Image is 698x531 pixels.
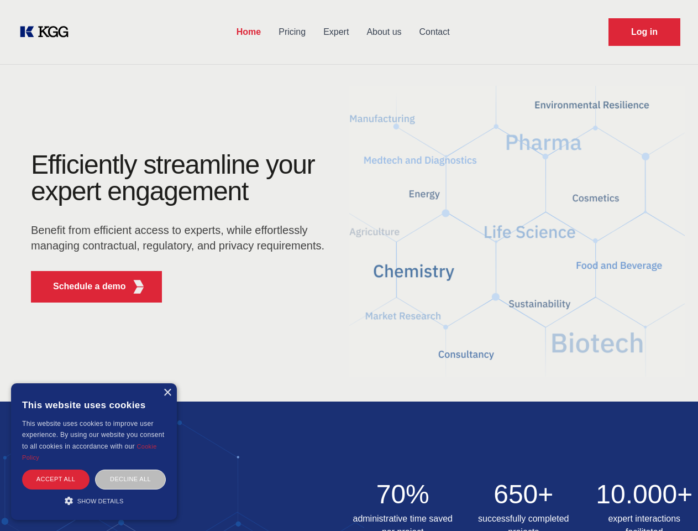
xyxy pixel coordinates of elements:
a: About us [358,18,410,46]
iframe: Chat Widget [643,478,698,531]
a: Request Demo [608,18,680,46]
a: Pricing [270,18,314,46]
div: Show details [22,495,166,506]
p: Benefit from efficient access to experts, while effortlessly managing contractual, regulatory, an... [31,222,332,253]
h2: 70% [349,481,457,508]
div: Decline all [95,470,166,489]
div: Close [163,389,171,397]
h2: 650+ [470,481,578,508]
a: Contact [411,18,459,46]
span: Show details [77,498,124,504]
h1: Efficiently streamline your expert engagement [31,152,332,205]
img: KGG Fifth Element RED [349,72,685,391]
div: This website uses cookies [22,392,166,418]
span: This website uses cookies to improve user experience. By using our website you consent to all coo... [22,420,164,450]
div: Accept all [22,470,90,489]
a: Cookie Policy [22,443,157,461]
img: KGG Fifth Element RED [132,280,145,294]
a: Home [228,18,270,46]
button: Schedule a demoKGG Fifth Element RED [31,271,162,303]
a: KOL Knowledge Platform: Talk to Key External Experts (KEE) [18,23,77,41]
a: Expert [314,18,358,46]
p: Schedule a demo [53,280,126,293]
